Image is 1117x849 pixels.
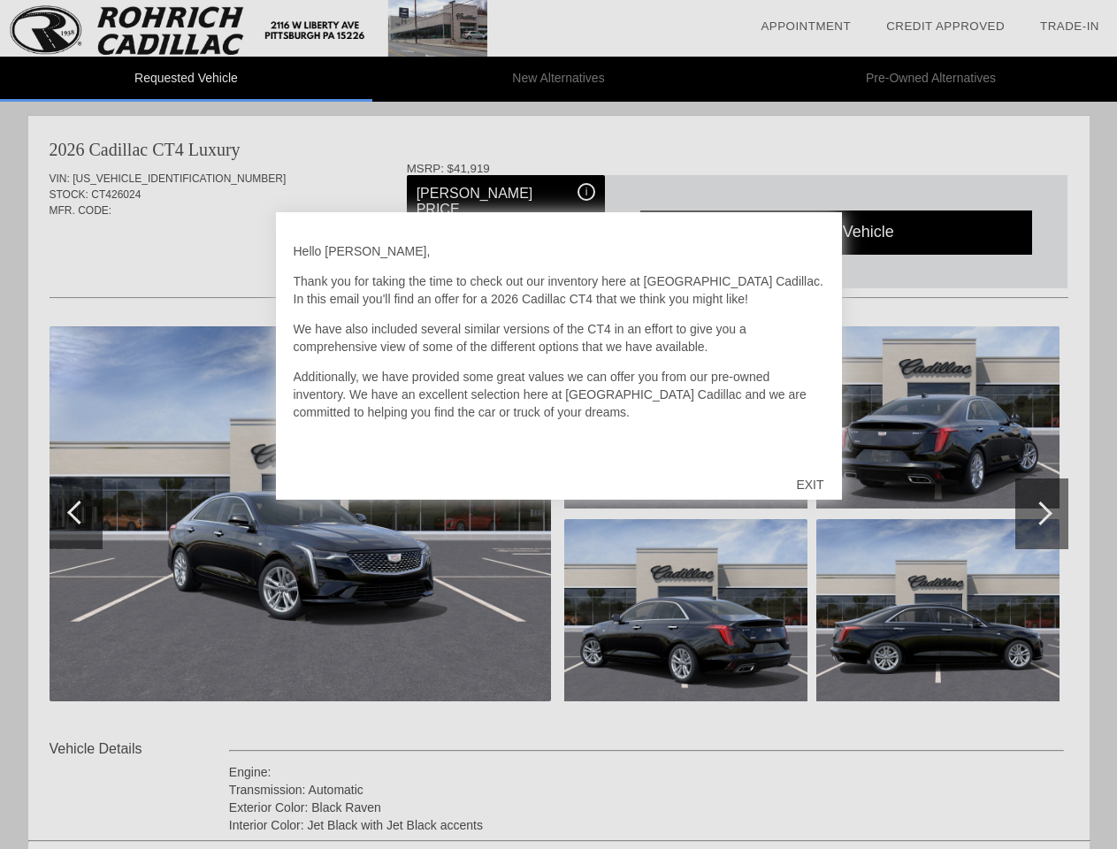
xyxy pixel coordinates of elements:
[294,368,824,421] p: Additionally, we have provided some great values we can offer you from our pre-owned inventory. W...
[761,19,851,33] a: Appointment
[778,458,841,511] div: EXIT
[294,320,824,356] p: We have also included several similar versions of the CT4 in an effort to give you a comprehensiv...
[1040,19,1099,33] a: Trade-In
[294,272,824,308] p: Thank you for taking the time to check out our inventory here at [GEOGRAPHIC_DATA] Cadillac. In t...
[294,242,824,260] p: Hello [PERSON_NAME],
[886,19,1005,33] a: Credit Approved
